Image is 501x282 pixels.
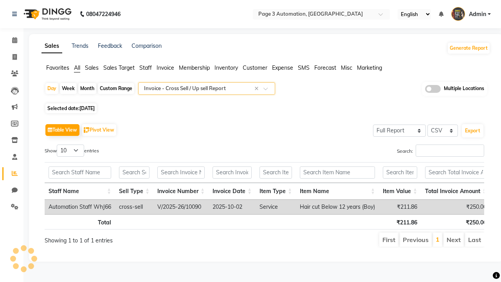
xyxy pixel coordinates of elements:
td: V/2025-26/10090 [153,200,209,214]
td: cross-sell [115,200,153,214]
span: Misc [341,64,352,71]
input: Search Invoice Number [157,166,205,179]
img: pivot.png [84,127,90,133]
img: logo [20,3,74,25]
div: Month [78,83,96,94]
th: Item Value: activate to sort column ascending [379,183,421,200]
td: 2025-10-02 [209,200,256,214]
input: Search Item Value [383,166,417,179]
th: ₹250.00 [421,214,490,230]
input: Search Sell Type [119,166,150,179]
label: Show entries [45,145,99,157]
span: Marketing [357,64,382,71]
a: Trends [72,42,88,49]
span: Customer [243,64,267,71]
th: Total [45,214,115,230]
select: Showentries [57,145,84,157]
button: Export [462,124,483,137]
input: Search Invoice Date [213,166,252,179]
div: Day [45,83,58,94]
span: Favorites [46,64,69,71]
span: Clear all [254,85,261,93]
span: Inventory [214,64,238,71]
a: 1 [436,235,440,243]
span: Expense [272,64,293,71]
span: Sales Target [103,64,135,71]
th: Total Invoice Amount: activate to sort column ascending [421,183,490,200]
td: Hair cut Below 12 years (Boy) [296,200,379,214]
a: Sales [41,39,62,53]
input: Search Total Invoice Amount [425,166,487,179]
img: Admin [451,7,465,21]
button: Pivot View [82,124,116,136]
th: Sell Type: activate to sort column ascending [115,183,153,200]
span: Admin [469,10,486,18]
th: Staff Name: activate to sort column ascending [45,183,115,200]
label: Search: [397,145,484,157]
span: Membership [179,64,210,71]
span: SMS [298,64,310,71]
div: Week [60,83,77,94]
b: 08047224946 [86,3,121,25]
span: Forecast [314,64,336,71]
input: Search: [416,145,484,157]
td: ₹211.86 [379,200,421,214]
input: Search Item Type [260,166,292,179]
span: Staff [139,64,152,71]
th: Invoice Date: activate to sort column ascending [209,183,256,200]
a: Feedback [98,42,122,49]
td: Automation Staff WhJ66 [45,200,115,214]
button: Generate Report [448,43,490,54]
span: [DATE] [79,105,95,111]
th: ₹211.86 [379,214,421,230]
span: Selected date: [45,103,97,113]
span: Sales [85,64,99,71]
th: Item Type: activate to sort column ascending [256,183,296,200]
td: Service [256,200,296,214]
div: Showing 1 to 1 of 1 entries [45,232,221,245]
input: Search Item Name [300,166,375,179]
a: Comparison [132,42,162,49]
span: Invoice [157,64,174,71]
span: Multiple Locations [444,85,484,93]
input: Search Staff Name [49,166,111,179]
div: Custom Range [98,83,134,94]
td: ₹250.00 [421,200,490,214]
span: All [74,64,80,71]
th: Invoice Number: activate to sort column ascending [153,183,209,200]
button: Table View [45,124,79,136]
th: Item Name: activate to sort column ascending [296,183,379,200]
